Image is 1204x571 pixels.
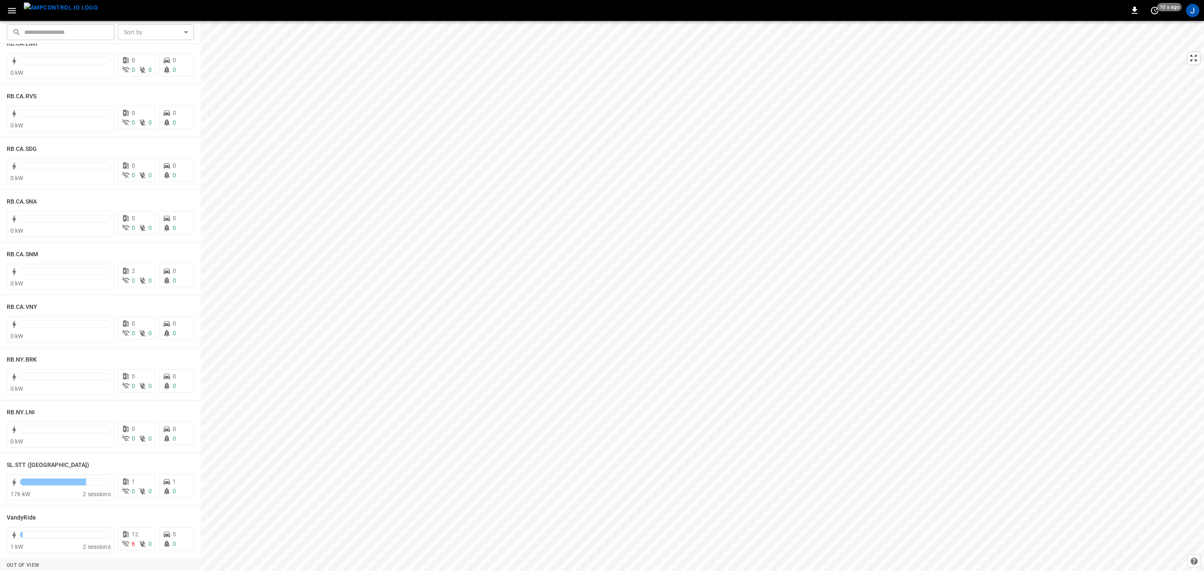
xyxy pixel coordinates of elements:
span: 0 [132,488,135,495]
span: 0 [148,224,152,231]
span: 0 [132,110,135,116]
span: 0 kW [10,122,23,129]
div: profile-icon [1186,4,1199,17]
img: ampcontrol.io logo [24,3,98,13]
span: 0 [173,162,176,169]
span: 0 [132,215,135,222]
span: 0 [132,373,135,380]
span: 0 [132,119,135,126]
span: 0 [148,119,152,126]
h6: RB.CA.RVS [7,92,36,101]
span: 0 [132,66,135,73]
h6: RB.NY.LNI [7,408,35,417]
span: 1 kW [10,543,23,550]
span: 2 sessions [83,491,111,497]
h6: RB.CA.SNA [7,197,37,206]
span: 0 kW [10,333,23,339]
span: 0 kW [10,69,23,76]
span: 0 [173,426,176,432]
span: 0 [132,224,135,231]
span: 0 [173,320,176,327]
span: 0 [173,224,176,231]
h6: VandyRide [7,513,36,523]
span: 0 [173,330,176,336]
button: set refresh interval [1148,4,1161,17]
span: 0 [173,215,176,222]
span: 0 [173,172,176,178]
span: 0 [148,66,152,73]
span: 0 [132,382,135,389]
h6: RB.CA.SDG [7,145,37,154]
span: 0 kW [10,385,23,392]
span: 1 [132,478,135,485]
span: 0 [173,277,176,284]
span: 0 [148,172,152,178]
h6: SL.STT (Statesville) [7,461,89,470]
span: 0 [173,66,176,73]
span: 0 [132,277,135,284]
span: 0 [173,57,176,64]
span: 0 [173,119,176,126]
span: 0 [173,268,176,274]
span: 0 [148,488,152,495]
canvas: Map [201,21,1204,571]
span: 0 [132,172,135,178]
span: 2 sessions [83,543,111,550]
span: 12 [132,531,138,538]
h6: RB.CA.LMR [7,39,38,48]
span: 0 [132,162,135,169]
span: 0 kW [10,280,23,287]
span: 0 [148,435,152,442]
span: 0 [173,373,176,380]
h6: RB.CA.SNM [7,250,38,259]
strong: Out of View [7,562,39,568]
span: 0 [132,435,135,442]
span: 0 [173,540,176,547]
span: 0 [173,110,176,116]
span: 0 [173,488,176,495]
span: 0 [132,426,135,432]
span: 5 [173,531,176,538]
span: 0 [148,540,152,547]
span: 10 s ago [1157,3,1182,11]
h6: RB.NY.BRK [7,355,37,365]
span: 0 kW [10,227,23,234]
span: 0 [173,435,176,442]
span: 0 kW [10,438,23,445]
span: 0 [148,330,152,336]
span: 0 [132,330,135,336]
span: 0 [148,382,152,389]
span: 0 kW [10,175,23,181]
span: 176 kW [10,491,30,497]
h6: RB.CA.VNY [7,303,37,312]
span: 0 [173,382,176,389]
span: 0 [148,277,152,284]
span: 0 [132,320,135,327]
span: 1 [173,478,176,485]
span: 6 [132,540,135,547]
span: 0 [132,57,135,64]
span: 2 [132,268,135,274]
